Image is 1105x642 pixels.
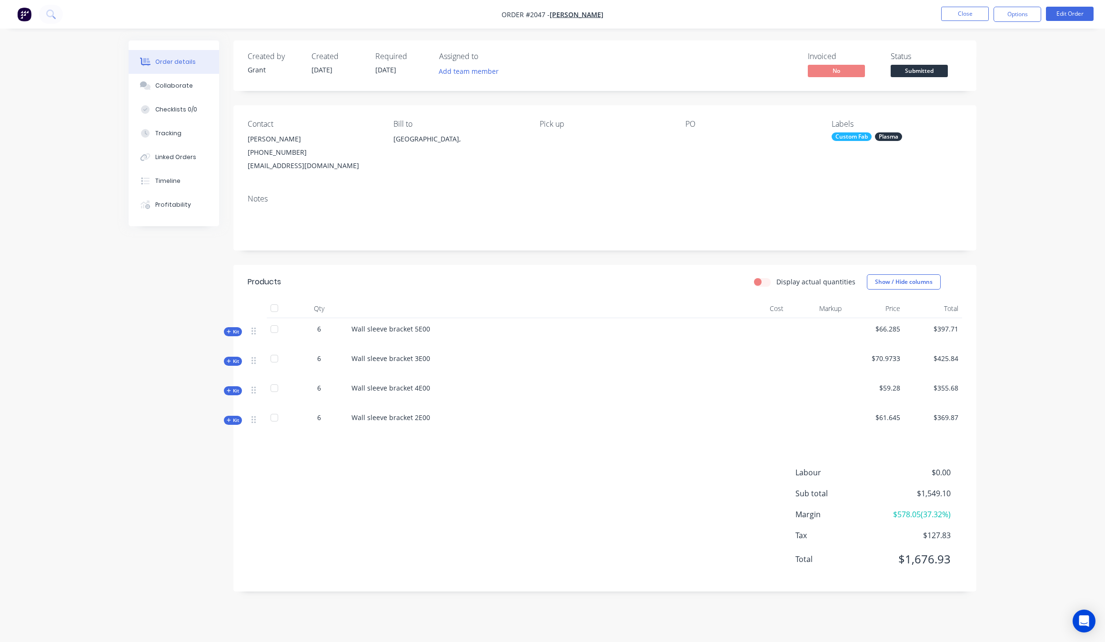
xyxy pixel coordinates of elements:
div: Profitability [155,201,191,209]
button: Options [994,7,1041,22]
span: $61.645 [849,412,900,422]
div: [EMAIL_ADDRESS][DOMAIN_NAME] [248,159,378,172]
span: Wall sleeve bracket 2E00 [352,413,430,422]
span: $0.00 [880,467,951,478]
a: [PERSON_NAME] [550,10,603,19]
div: Price [845,299,904,318]
button: Collaborate [129,74,219,98]
span: Total [795,553,880,565]
span: Submitted [891,65,948,77]
span: $59.28 [849,383,900,393]
div: Qty [291,299,348,318]
button: Order details [129,50,219,74]
div: Status [891,52,962,61]
span: Kit [227,358,239,365]
button: Edit Order [1046,7,1094,21]
div: Grant [248,65,300,75]
button: Show / Hide columns [867,274,941,290]
div: Total [904,299,963,318]
button: Profitability [129,193,219,217]
span: Tax [795,530,880,541]
div: Labels [832,120,962,129]
span: $369.87 [908,412,959,422]
span: $397.71 [908,324,959,334]
span: Kit [227,387,239,394]
span: $578.05 ( 37.32 %) [880,509,951,520]
div: [PHONE_NUMBER] [248,146,378,159]
div: Custom Fab [832,132,872,141]
div: Cost [729,299,787,318]
span: [DATE] [375,65,396,74]
button: Close [941,7,989,21]
div: [GEOGRAPHIC_DATA], [393,132,524,146]
span: Wall sleeve bracket 3E00 [352,354,430,363]
span: Wall sleeve bracket 4E00 [352,383,430,392]
span: 6 [317,412,321,422]
div: Contact [248,120,378,129]
div: Notes [248,194,962,203]
button: Linked Orders [129,145,219,169]
span: $425.84 [908,353,959,363]
div: Invoiced [808,52,879,61]
div: Created by [248,52,300,61]
div: Open Intercom Messenger [1073,610,1095,632]
span: Wall sleeve bracket 5E00 [352,324,430,333]
span: $355.68 [908,383,959,393]
div: Assigned to [439,52,534,61]
span: Kit [227,417,239,424]
div: Products [248,276,281,288]
button: Add team member [434,65,504,78]
div: Markup [787,299,846,318]
span: 6 [317,353,321,363]
button: Checklists 0/0 [129,98,219,121]
div: Collaborate [155,81,193,90]
div: Required [375,52,428,61]
span: Kit [227,328,239,335]
span: 6 [317,324,321,334]
label: Display actual quantities [776,277,855,287]
div: [PERSON_NAME][PHONE_NUMBER][EMAIL_ADDRESS][DOMAIN_NAME] [248,132,378,172]
div: Linked Orders [155,153,196,161]
div: Pick up [540,120,670,129]
div: [GEOGRAPHIC_DATA], [393,132,524,163]
span: Order #2047 - [502,10,550,19]
div: Bill to [393,120,524,129]
span: 6 [317,383,321,393]
div: Plasma [875,132,902,141]
div: Order details [155,58,196,66]
div: PO [685,120,816,129]
span: [DATE] [311,65,332,74]
span: No [808,65,865,77]
span: $1,676.93 [880,551,951,568]
div: Created [311,52,364,61]
span: Labour [795,467,880,478]
div: Checklists 0/0 [155,105,197,114]
div: Tracking [155,129,181,138]
div: Kit [224,386,242,395]
button: Tracking [129,121,219,145]
button: Submitted [891,65,948,79]
span: $127.83 [880,530,951,541]
span: $70.9733 [849,353,900,363]
div: [PERSON_NAME] [248,132,378,146]
div: Timeline [155,177,181,185]
button: Timeline [129,169,219,193]
span: $66.285 [849,324,900,334]
div: Kit [224,327,242,336]
img: Factory [17,7,31,21]
span: $1,549.10 [880,488,951,499]
span: Margin [795,509,880,520]
button: Add team member [439,65,504,78]
span: Sub total [795,488,880,499]
div: Kit [224,357,242,366]
div: Kit [224,416,242,425]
